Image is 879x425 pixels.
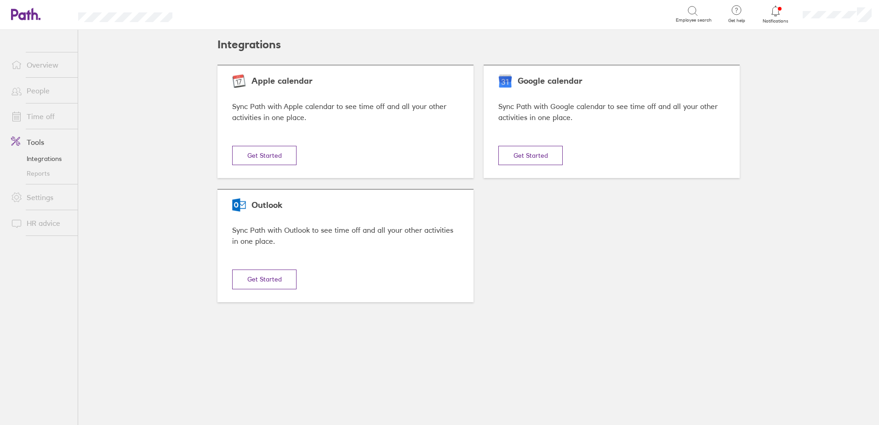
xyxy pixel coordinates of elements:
[498,76,725,86] div: Google calendar
[761,5,791,24] a: Notifications
[722,18,752,23] span: Get help
[232,76,459,86] div: Apple calendar
[232,224,459,247] div: Sync Path with Outlook to see time off and all your other activities in one place.
[232,270,297,289] button: Get Started
[232,201,459,210] div: Outlook
[761,18,791,24] span: Notifications
[232,146,297,165] button: Get Started
[4,151,78,166] a: Integrations
[217,30,281,59] h2: Integrations
[4,133,78,151] a: Tools
[4,188,78,207] a: Settings
[498,146,563,165] button: Get Started
[4,56,78,74] a: Overview
[4,214,78,232] a: HR advice
[197,10,221,18] div: Search
[4,107,78,126] a: Time off
[232,101,459,124] div: Sync Path with Apple calendar to see time off and all your other activities in one place.
[676,17,712,23] span: Employee search
[4,81,78,100] a: People
[498,101,725,124] div: Sync Path with Google calendar to see time off and all your other activities in one place.
[4,166,78,181] a: Reports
